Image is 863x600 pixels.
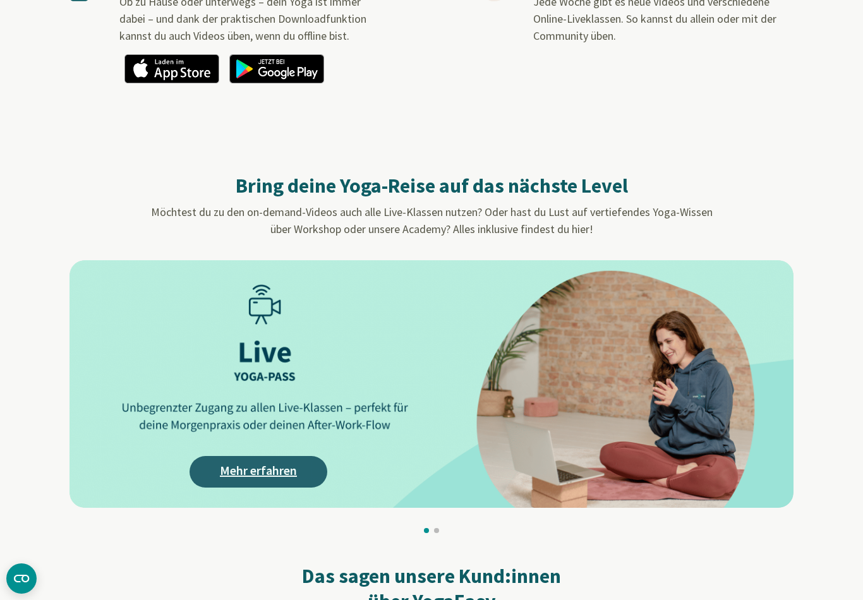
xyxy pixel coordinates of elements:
[124,54,219,83] img: app_appstore_de.png
[6,563,37,594] button: CMP-Widget öffnen
[69,260,794,508] img: AAffA0nNPuCLAAAAAElFTkSuQmCC
[190,456,327,488] a: Mehr erfahren
[82,203,781,237] p: Möchtest du zu den on-demand-Videos auch alle Live-Klassen nutzen? Oder hast du Lust auf vertiefe...
[229,54,324,83] img: app_googleplay_de.png
[82,173,781,198] h2: Bring deine Yoga-Reise auf das nächste Level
